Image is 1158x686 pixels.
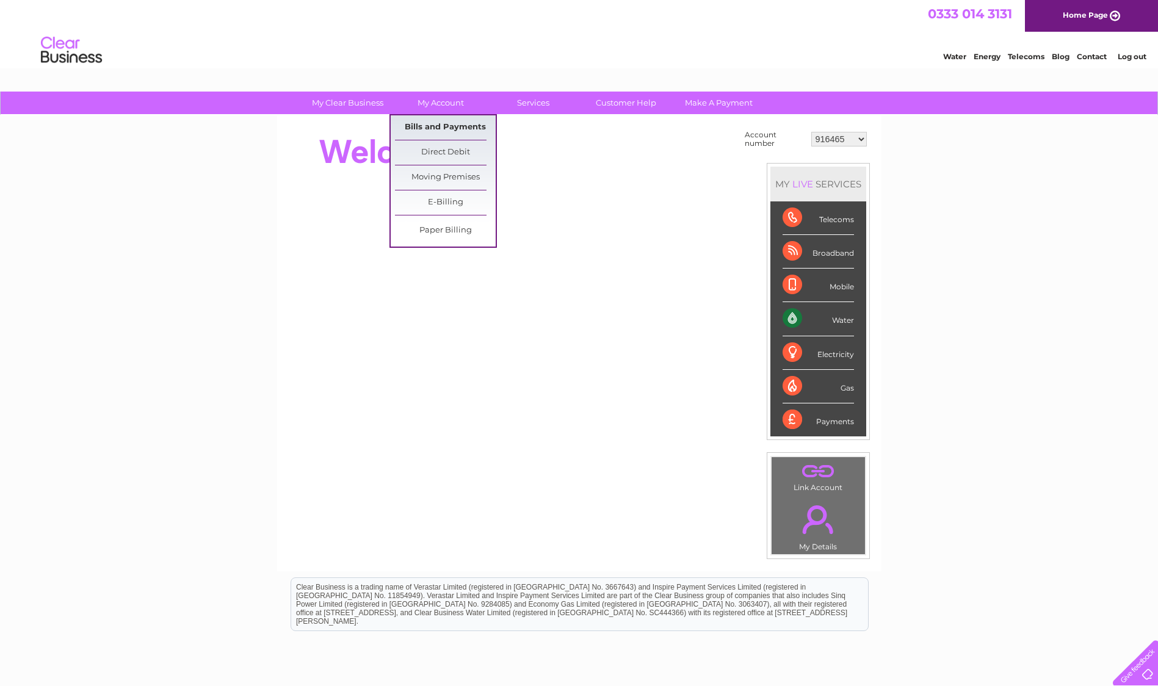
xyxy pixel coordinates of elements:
[1008,52,1044,61] a: Telecoms
[1052,52,1069,61] a: Blog
[775,460,862,482] a: .
[576,92,676,114] a: Customer Help
[668,92,769,114] a: Make A Payment
[783,235,854,269] div: Broadband
[928,6,1012,21] a: 0333 014 3131
[40,32,103,69] img: logo.png
[783,269,854,302] div: Mobile
[783,201,854,235] div: Telecoms
[770,167,866,201] div: MY SERVICES
[771,457,866,495] td: Link Account
[395,190,496,215] a: E-Billing
[395,115,496,140] a: Bills and Payments
[742,128,808,151] td: Account number
[783,336,854,370] div: Electricity
[771,495,866,555] td: My Details
[483,92,584,114] a: Services
[395,165,496,190] a: Moving Premises
[395,218,496,243] a: Paper Billing
[390,92,491,114] a: My Account
[1077,52,1107,61] a: Contact
[395,140,496,165] a: Direct Debit
[783,370,854,403] div: Gas
[974,52,1001,61] a: Energy
[775,498,862,541] a: .
[291,7,868,59] div: Clear Business is a trading name of Verastar Limited (registered in [GEOGRAPHIC_DATA] No. 3667643...
[1118,52,1146,61] a: Log out
[783,403,854,436] div: Payments
[783,302,854,336] div: Water
[790,178,816,190] div: LIVE
[297,92,398,114] a: My Clear Business
[943,52,966,61] a: Water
